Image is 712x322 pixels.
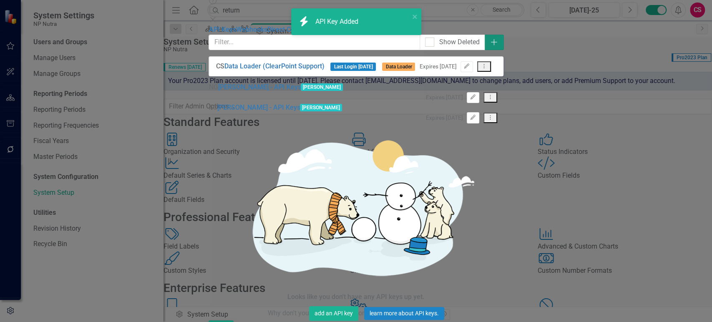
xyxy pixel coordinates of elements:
div: NG [209,83,218,92]
button: add an API key [309,306,358,320]
span: Why don't you [268,309,309,317]
small: Expires [DATE] [419,63,456,70]
span: or [358,309,364,317]
a: Direct Connections BETA [267,25,348,33]
div: API Key Added [315,17,360,27]
a: API Keys [209,25,236,33]
input: Filter... [209,35,420,50]
div: CS [216,62,224,71]
div: AC [209,103,217,113]
a: [PERSON_NAME] - API Keys [218,83,301,92]
span: [PERSON_NAME] [301,83,343,91]
small: Expires [DATE] [425,114,463,122]
small: Expires [DATE] [425,93,463,101]
div: Looks like you don't have any API keys up yet. [287,292,425,302]
button: close [412,12,418,21]
a: Webhooks [236,25,267,33]
a: Data Loader (ClearPoint Support) [224,62,324,71]
a: learn more about API keys. [364,307,444,319]
span: Last Login [DATE] [330,63,376,71]
div: Show Deleted [439,38,480,47]
span: [PERSON_NAME] [300,104,342,111]
a: [PERSON_NAME] - API Keys [217,103,300,113]
img: Getting started [231,123,481,290]
span: Data Loader [382,63,415,71]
